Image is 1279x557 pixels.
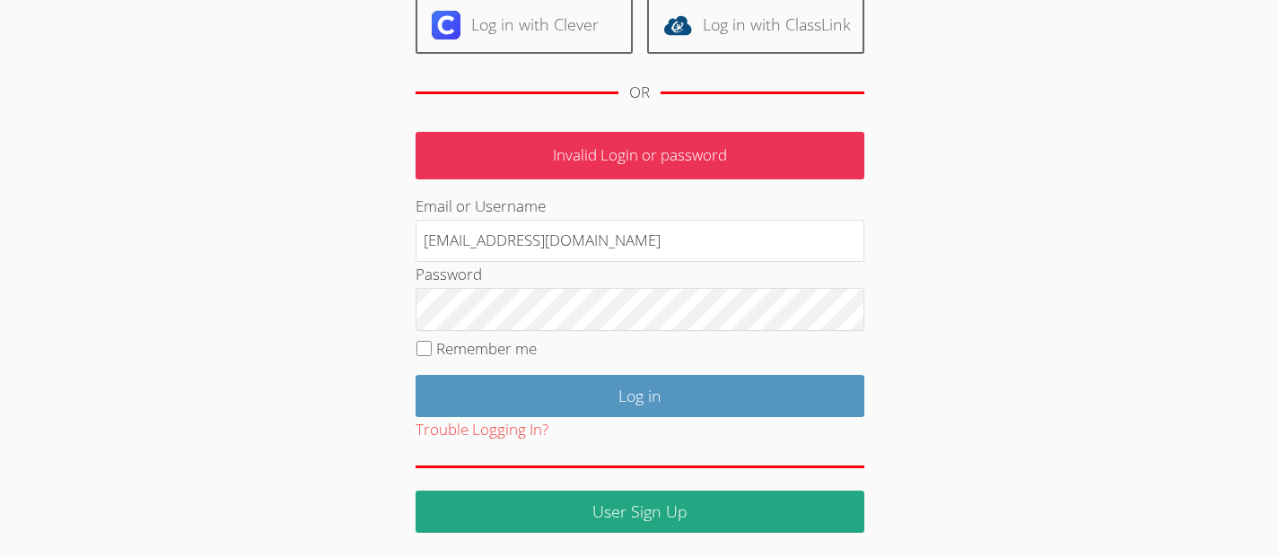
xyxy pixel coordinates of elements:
label: Email or Username [416,196,546,216]
p: Invalid Login or password [416,132,864,179]
input: Log in [416,375,864,417]
button: Trouble Logging In? [416,417,548,443]
label: Remember me [436,338,537,359]
img: clever-logo-6eab21bc6e7a338710f1a6ff85c0baf02591cd810cc4098c63d3a4b26e2feb20.svg [432,11,460,39]
label: Password [416,264,482,284]
a: User Sign Up [416,491,864,533]
div: OR [629,80,650,106]
img: classlink-logo-d6bb404cc1216ec64c9a2012d9dc4662098be43eaf13dc465df04b49fa7ab582.svg [663,11,692,39]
